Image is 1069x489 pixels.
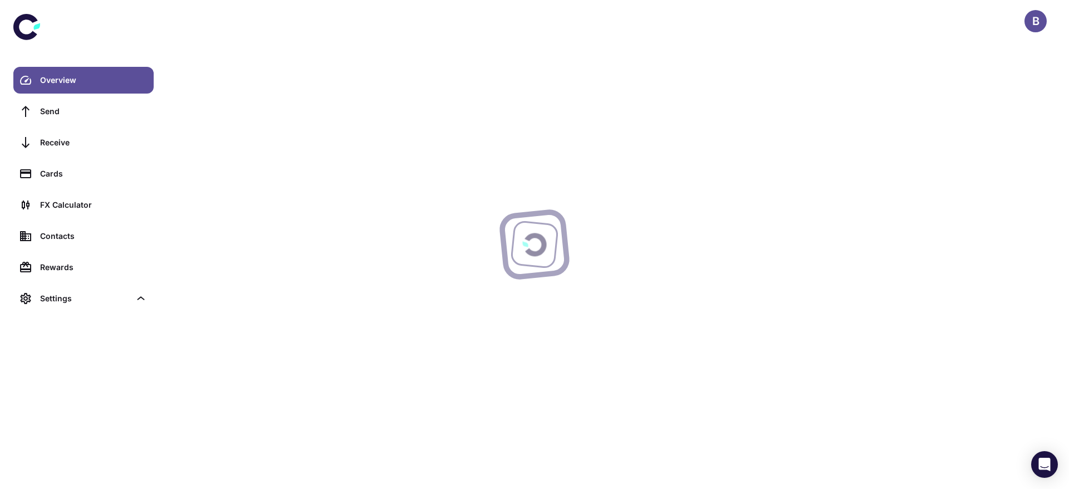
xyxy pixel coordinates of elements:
a: Send [13,98,154,125]
a: FX Calculator [13,192,154,218]
a: Rewards [13,254,154,281]
div: Receive [40,136,147,149]
a: Receive [13,129,154,156]
div: Open Intercom Messenger [1031,451,1058,478]
div: Send [40,105,147,118]
div: FX Calculator [40,199,147,211]
button: B [1024,10,1047,32]
div: Overview [40,74,147,86]
div: Settings [40,292,130,305]
div: Contacts [40,230,147,242]
a: Overview [13,67,154,94]
div: Rewards [40,261,147,273]
a: Contacts [13,223,154,250]
div: Cards [40,168,147,180]
a: Cards [13,160,154,187]
div: Settings [13,285,154,312]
